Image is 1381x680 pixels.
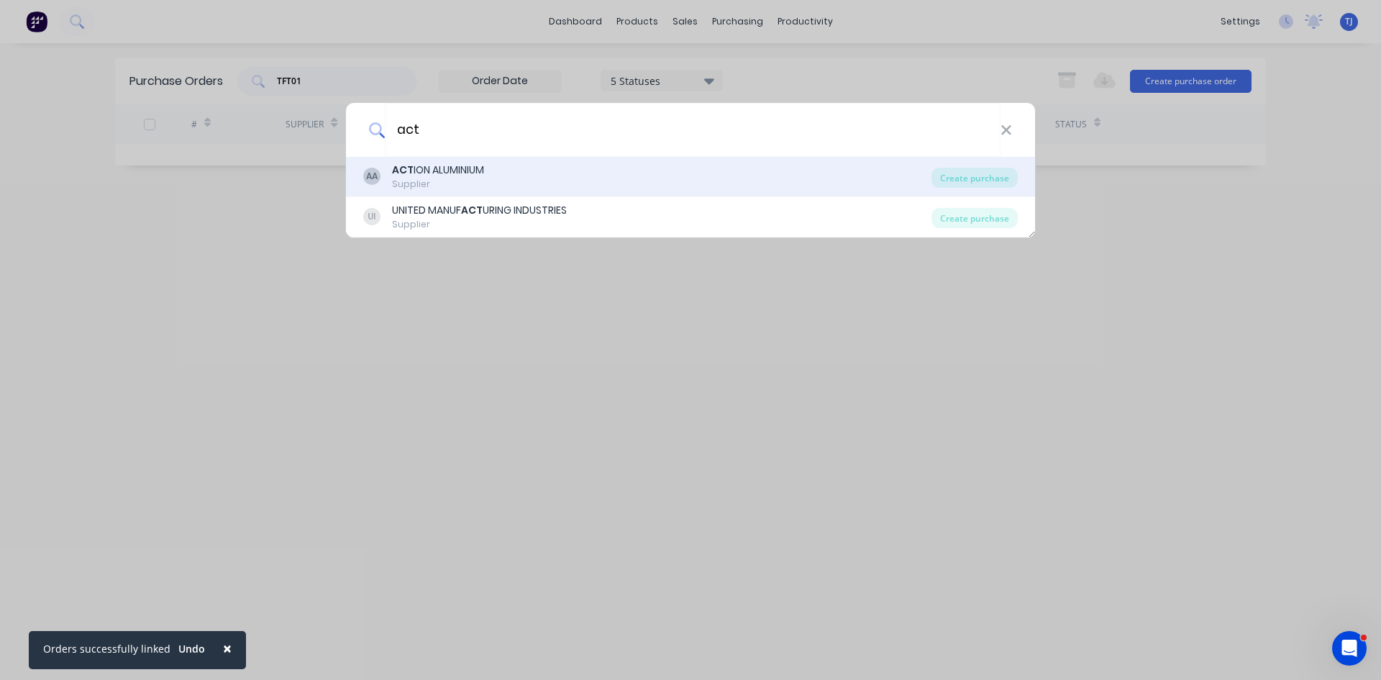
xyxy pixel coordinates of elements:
div: Supplier [392,218,567,231]
b: ACT [461,203,483,217]
b: ACT [392,163,414,177]
div: AA [363,168,380,185]
button: Undo [170,638,213,660]
div: UNITED MANUF URING INDUSTRIES [392,203,567,218]
span: × [223,638,232,658]
div: ION ALUMINIUM [392,163,484,178]
div: UI [363,208,380,225]
div: Orders successfully linked [43,641,170,656]
button: Close [209,631,246,666]
div: Create purchase [931,168,1018,188]
div: Create purchase [931,208,1018,228]
iframe: Intercom live chat [1332,631,1367,666]
input: Enter a supplier name to create a new order... [385,103,1001,157]
div: Supplier [392,178,484,191]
